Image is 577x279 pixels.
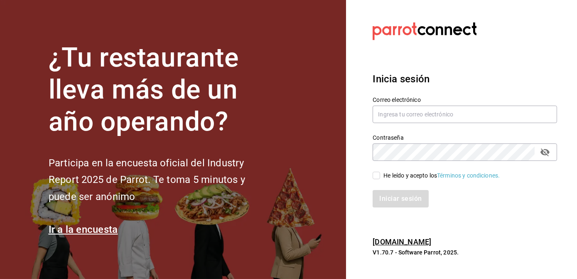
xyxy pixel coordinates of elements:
a: Ir a la encuesta [49,224,118,235]
button: Campo de contraseña [538,145,552,159]
h2: Participa en la encuesta oficial del Industry Report 2025 de Parrot. Te toma 5 minutos y puede se... [49,155,273,205]
div: He leído y acepto los [383,171,500,180]
a: Términos y condiciones. [437,172,500,179]
h1: ¿Tu restaurante lleva más de un año operando? [49,42,273,138]
input: Ingresa tu correo electrónico [373,106,557,123]
label: Correo electrónico [373,97,557,103]
label: Contraseña [373,135,557,141]
p: V1.70.7 - Software Parrot, 2025. [373,248,557,257]
h3: Inicia sesión [373,72,557,86]
a: [DOMAIN_NAME] [373,237,431,246]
